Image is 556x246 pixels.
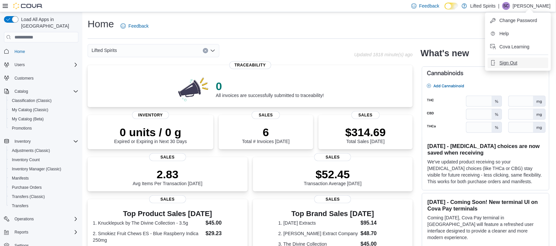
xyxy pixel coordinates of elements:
[12,61,27,69] button: Users
[500,60,517,66] span: Sign Out
[14,139,31,144] span: Inventory
[7,146,81,155] button: Adjustments (Classic)
[7,114,81,124] button: My Catalog (Beta)
[7,105,81,114] button: My Catalog (Classic)
[14,76,34,81] span: Customers
[210,48,215,53] button: Open list of options
[13,3,43,9] img: Cova
[242,126,290,144] div: Total # Invoices [DATE]
[428,199,544,212] h3: [DATE] - Coming Soon! New terminal UI on Cova Pay terminals
[14,89,28,94] span: Catalog
[500,17,537,24] span: Change Password
[445,3,459,10] input: Dark Mode
[12,228,31,236] button: Reports
[9,106,78,114] span: My Catalog (Classic)
[12,116,44,122] span: My Catalog (Beta)
[428,143,544,156] h3: [DATE] - [MEDICAL_DATA] choices are now saved when receiving
[428,214,544,241] p: Coming [DATE], Cova Pay terminal in [GEOGRAPHIC_DATA] will feature a refreshed user interface des...
[114,126,187,139] p: 0 units / 0 g
[12,215,78,223] span: Operations
[513,2,551,10] p: [PERSON_NAME]
[419,3,439,9] span: Feedback
[12,148,50,153] span: Adjustments (Classic)
[9,184,44,191] a: Purchase Orders
[133,168,203,181] p: 2.83
[216,80,324,98] div: All invoices are successfully submitted to traceability!
[93,230,203,243] dt: 2. Smokiez Fruit Chews ES - Blue Raspberry Indica 250mg
[488,58,548,68] button: Sign Out
[1,60,81,69] button: Users
[9,193,47,201] a: Transfers (Classic)
[488,15,548,26] button: Change Password
[9,174,31,182] a: Manifests
[12,185,42,190] span: Purchase Orders
[206,230,242,237] dd: $29.23
[304,168,362,186] div: Transaction Average [DATE]
[93,210,242,218] h3: Top Product Sales [DATE]
[9,193,78,201] span: Transfers (Classic)
[242,126,290,139] p: 6
[12,47,78,55] span: Home
[7,183,81,192] button: Purchase Orders
[9,124,35,132] a: Promotions
[9,147,53,155] a: Adjustments (Classic)
[500,30,509,37] span: Help
[9,147,78,155] span: Adjustments (Classic)
[1,73,81,83] button: Customers
[9,202,31,210] a: Transfers
[12,98,52,103] span: Classification (Classic)
[114,126,187,144] div: Expired or Expiring in Next 30 Days
[1,137,81,146] button: Inventory
[278,210,387,218] h3: Top Brand Sales [DATE]
[9,156,78,164] span: Inventory Count
[504,2,509,10] span: SC
[149,153,186,161] span: Sales
[177,76,211,102] img: 0
[1,87,81,96] button: Catalog
[1,228,81,237] button: Reports
[9,97,54,105] a: Classification (Classic)
[12,61,78,69] span: Users
[12,87,78,95] span: Catalog
[12,107,48,112] span: My Catalog (Classic)
[92,46,117,54] span: Lifted Spirits
[1,46,81,56] button: Home
[7,174,81,183] button: Manifests
[9,184,78,191] span: Purchase Orders
[278,230,358,237] dt: 2. [PERSON_NAME] Extract Company
[500,43,530,50] span: Cova Learning
[133,168,203,186] div: Avg Items Per Transaction [DATE]
[9,97,78,105] span: Classification (Classic)
[345,126,386,144] div: Total Sales [DATE]
[488,41,548,52] button: Cova Learning
[12,74,36,82] a: Customers
[88,17,114,31] h1: Home
[14,230,28,235] span: Reports
[12,157,40,162] span: Inventory Count
[9,156,42,164] a: Inventory Count
[421,48,469,59] h2: What's new
[118,19,151,33] a: Feedback
[14,49,25,54] span: Home
[9,165,64,173] a: Inventory Manager (Classic)
[206,219,242,227] dd: $45.00
[9,115,78,123] span: My Catalog (Beta)
[351,111,380,119] span: Sales
[488,28,548,39] button: Help
[9,115,46,123] a: My Catalog (Beta)
[7,155,81,164] button: Inventory Count
[12,166,61,172] span: Inventory Manager (Classic)
[470,2,496,10] p: Lifted Spirits
[9,174,78,182] span: Manifests
[7,192,81,201] button: Transfers (Classic)
[9,124,78,132] span: Promotions
[9,165,78,173] span: Inventory Manager (Classic)
[7,164,81,174] button: Inventory Manager (Classic)
[9,106,51,114] a: My Catalog (Classic)
[304,168,362,181] p: $52.45
[229,61,271,69] span: Traceability
[12,228,78,236] span: Reports
[9,202,78,210] span: Transfers
[502,2,510,10] div: Sarah Colbert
